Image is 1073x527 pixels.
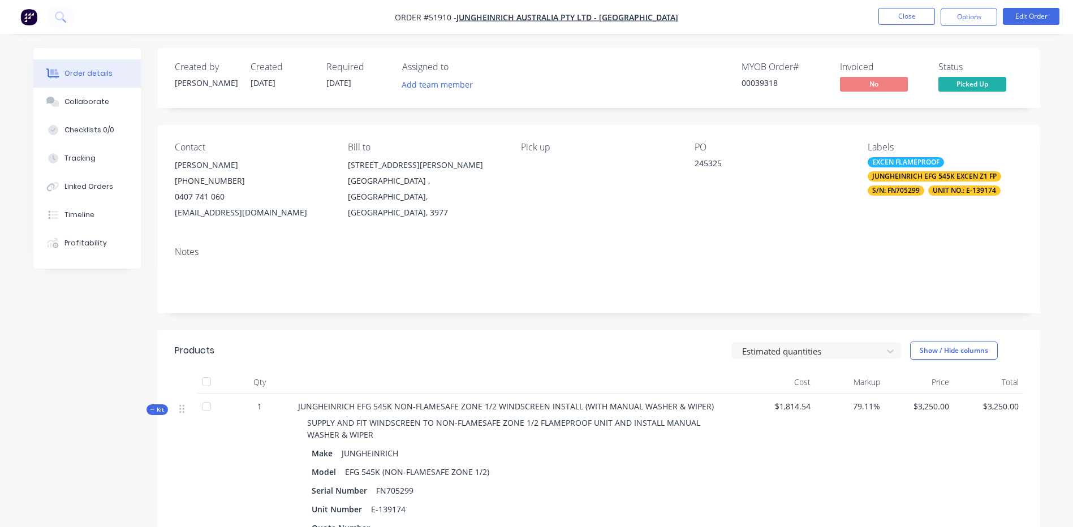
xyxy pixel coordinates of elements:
[64,68,113,79] div: Order details
[150,405,165,414] span: Kit
[878,8,935,25] button: Close
[938,77,1006,91] span: Picked Up
[938,62,1023,72] div: Status
[226,371,294,394] div: Qty
[395,77,479,92] button: Add team member
[348,157,503,173] div: [STREET_ADDRESS][PERSON_NAME]
[348,157,503,221] div: [STREET_ADDRESS][PERSON_NAME][GEOGRAPHIC_DATA] , [GEOGRAPHIC_DATA], [GEOGRAPHIC_DATA], 3977
[175,189,330,205] div: 0407 741 060
[820,400,880,412] span: 79.11%
[312,464,341,480] div: Model
[840,77,908,91] span: No
[372,482,418,499] div: FN705299
[889,400,950,412] span: $3,250.00
[33,88,141,116] button: Collaborate
[456,12,678,23] a: JUNGHEINRICH AUSTRALIA PTY LTD - [GEOGRAPHIC_DATA]
[64,182,113,192] div: Linked Orders
[868,185,924,196] div: S/N: FN705299
[868,157,944,167] div: EXCEN FLAMEPROOF
[868,171,1001,182] div: JUNGHEINRICH EFG 545K EXCEN Z1 FP
[175,247,1023,257] div: Notes
[175,173,330,189] div: [PHONE_NUMBER]
[312,482,372,499] div: Serial Number
[885,371,954,394] div: Price
[33,144,141,172] button: Tracking
[33,172,141,201] button: Linked Orders
[33,229,141,257] button: Profitability
[175,344,214,357] div: Products
[33,59,141,88] button: Order details
[175,62,237,72] div: Created by
[695,157,836,173] div: 245325
[312,501,367,517] div: Unit Number
[312,445,337,461] div: Make
[742,77,826,89] div: 00039318
[815,371,885,394] div: Markup
[307,417,703,440] span: SUPPLY AND FIT WINDSCREEN TO NON-FLAMESAFE ZONE 1/2 FLAMEPROOF UNIT AND INSTALL MANUAL WASHER & W...
[521,142,676,153] div: Pick up
[175,157,330,221] div: [PERSON_NAME][PHONE_NUMBER]0407 741 060[EMAIL_ADDRESS][DOMAIN_NAME]
[175,142,330,153] div: Contact
[326,62,389,72] div: Required
[402,62,515,72] div: Assigned to
[64,210,94,220] div: Timeline
[251,62,313,72] div: Created
[251,77,275,88] span: [DATE]
[751,400,811,412] span: $1,814.54
[348,142,503,153] div: Bill to
[954,371,1023,394] div: Total
[938,77,1006,94] button: Picked Up
[20,8,37,25] img: Factory
[33,201,141,229] button: Timeline
[64,97,109,107] div: Collaborate
[341,464,494,480] div: EFG 545K (NON-FLAMESAFE ZONE 1/2)
[928,185,1001,196] div: UNIT NO.: E-139174
[941,8,997,26] button: Options
[33,116,141,144] button: Checklists 0/0
[175,205,330,221] div: [EMAIL_ADDRESS][DOMAIN_NAME]
[348,173,503,221] div: [GEOGRAPHIC_DATA] , [GEOGRAPHIC_DATA], [GEOGRAPHIC_DATA], 3977
[958,400,1019,412] span: $3,250.00
[175,77,237,89] div: [PERSON_NAME]
[746,371,816,394] div: Cost
[257,400,262,412] span: 1
[64,238,107,248] div: Profitability
[910,342,998,360] button: Show / Hide columns
[402,77,479,92] button: Add team member
[326,77,351,88] span: [DATE]
[64,153,96,163] div: Tracking
[298,401,714,412] span: JUNGHEINRICH EFG 545K NON-FLAMESAFE ZONE 1/2 WINDSCREEN INSTALL (WITH MANUAL WASHER & WIPER)
[1003,8,1059,25] button: Edit Order
[695,142,850,153] div: PO
[367,501,410,517] div: E-139174
[64,125,114,135] div: Checklists 0/0
[840,62,925,72] div: Invoiced
[868,142,1023,153] div: Labels
[337,445,403,461] div: JUNGHEINRICH
[146,404,168,415] button: Kit
[395,12,456,23] span: Order #51910 -
[742,62,826,72] div: MYOB Order #
[175,157,330,173] div: [PERSON_NAME]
